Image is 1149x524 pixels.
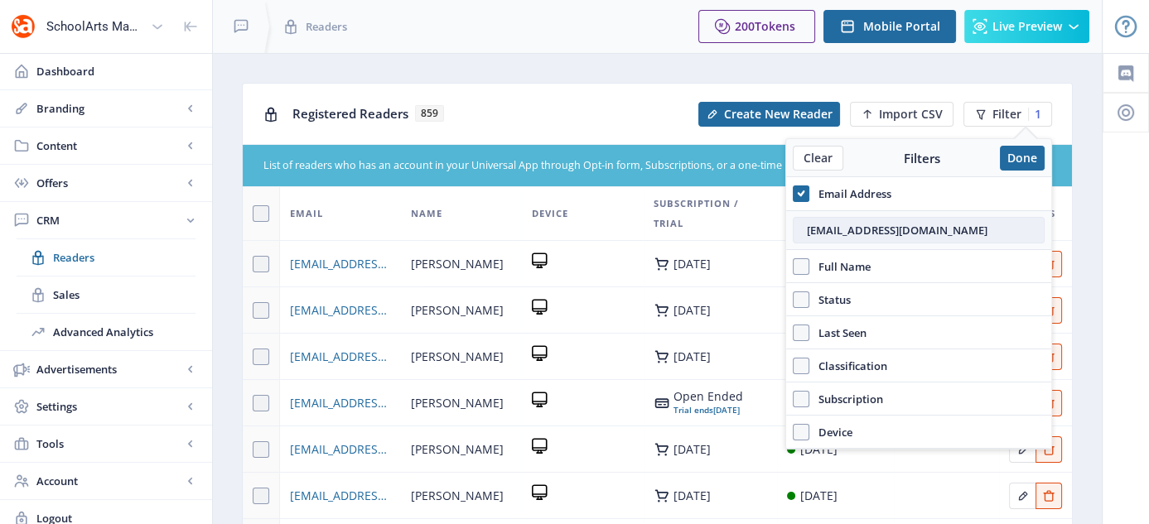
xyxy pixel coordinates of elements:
[673,350,711,363] div: [DATE]
[10,13,36,40] img: properties.app_icon.png
[17,276,196,313] a: Sales
[290,347,391,367] a: [EMAIL_ADDRESS][DOMAIN_NAME]
[290,440,391,459] a: [EMAIL_ADDRESS][DOMAIN_NAME]
[411,254,504,274] span: [PERSON_NAME]
[793,146,843,171] button: Clear
[850,102,953,127] button: Import CSV
[673,403,743,416] div: [DATE]
[809,356,887,376] span: Classification
[992,108,1021,121] span: Filter
[411,204,442,224] span: Name
[1009,440,1036,455] a: Edit page
[809,184,891,204] span: Email Address
[809,323,867,343] span: Last Seen
[17,314,196,350] a: Advanced Analytics
[36,361,182,377] span: Advertisements
[823,10,956,43] button: Mobile Portal
[36,398,182,415] span: Settings
[964,10,1089,43] button: Live Preview
[1036,440,1062,455] a: Edit page
[36,137,182,154] span: Content
[415,105,444,122] span: 859
[698,102,840,127] button: Create New Reader
[36,100,182,117] span: Branding
[292,105,408,122] span: Registered Readers
[306,18,347,35] span: Readers
[411,300,504,320] span: [PERSON_NAME]
[36,212,182,228] span: CRM
[843,150,1000,166] div: Filters
[411,440,504,459] span: [PERSON_NAME]
[532,204,568,224] span: Device
[673,390,743,403] div: Open Ended
[411,486,504,506] span: [PERSON_NAME]
[992,20,1062,33] span: Live Preview
[290,204,323,224] span: Email
[724,108,833,121] span: Create New Reader
[809,257,871,276] span: Full Name
[1000,146,1045,171] button: Done
[290,254,391,274] a: [EMAIL_ADDRESS][DOMAIN_NAME]
[290,486,391,506] a: [EMAIL_ADDRESS][DOMAIN_NAME]
[673,404,713,416] span: Trial ends
[46,8,144,45] div: SchoolArts Magazine
[963,102,1052,127] button: Filter1
[673,304,711,317] div: [DATE]
[698,10,815,43] button: 200Tokens
[755,18,795,34] span: Tokens
[36,63,199,79] span: Dashboard
[809,290,851,310] span: Status
[411,347,504,367] span: [PERSON_NAME]
[654,194,767,233] span: Subscription / Trial
[809,389,883,409] span: Subscription
[411,393,504,413] span: [PERSON_NAME]
[809,422,852,442] span: Device
[863,20,940,33] span: Mobile Portal
[263,158,953,174] div: List of readers who has an account in your Universal App through Opt-in form, Subscriptions, or a...
[36,435,182,452] span: Tools
[36,175,182,191] span: Offers
[53,286,196,303] span: Sales
[36,473,182,489] span: Account
[290,300,391,320] a: [EMAIL_ADDRESS][DOMAIN_NAME]
[290,393,391,413] a: [EMAIL_ADDRESS][DOMAIN_NAME]
[1036,486,1062,502] a: Edit page
[879,108,943,121] span: Import CSV
[800,486,838,506] div: [DATE]
[1009,486,1036,502] a: Edit page
[17,239,196,276] a: Readers
[1028,108,1041,121] div: 1
[53,324,196,340] span: Advanced Analytics
[840,102,953,127] a: New page
[53,249,196,266] span: Readers
[673,257,711,271] div: [DATE]
[688,102,840,127] a: New page
[673,489,711,502] div: [DATE]
[673,443,711,456] div: [DATE]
